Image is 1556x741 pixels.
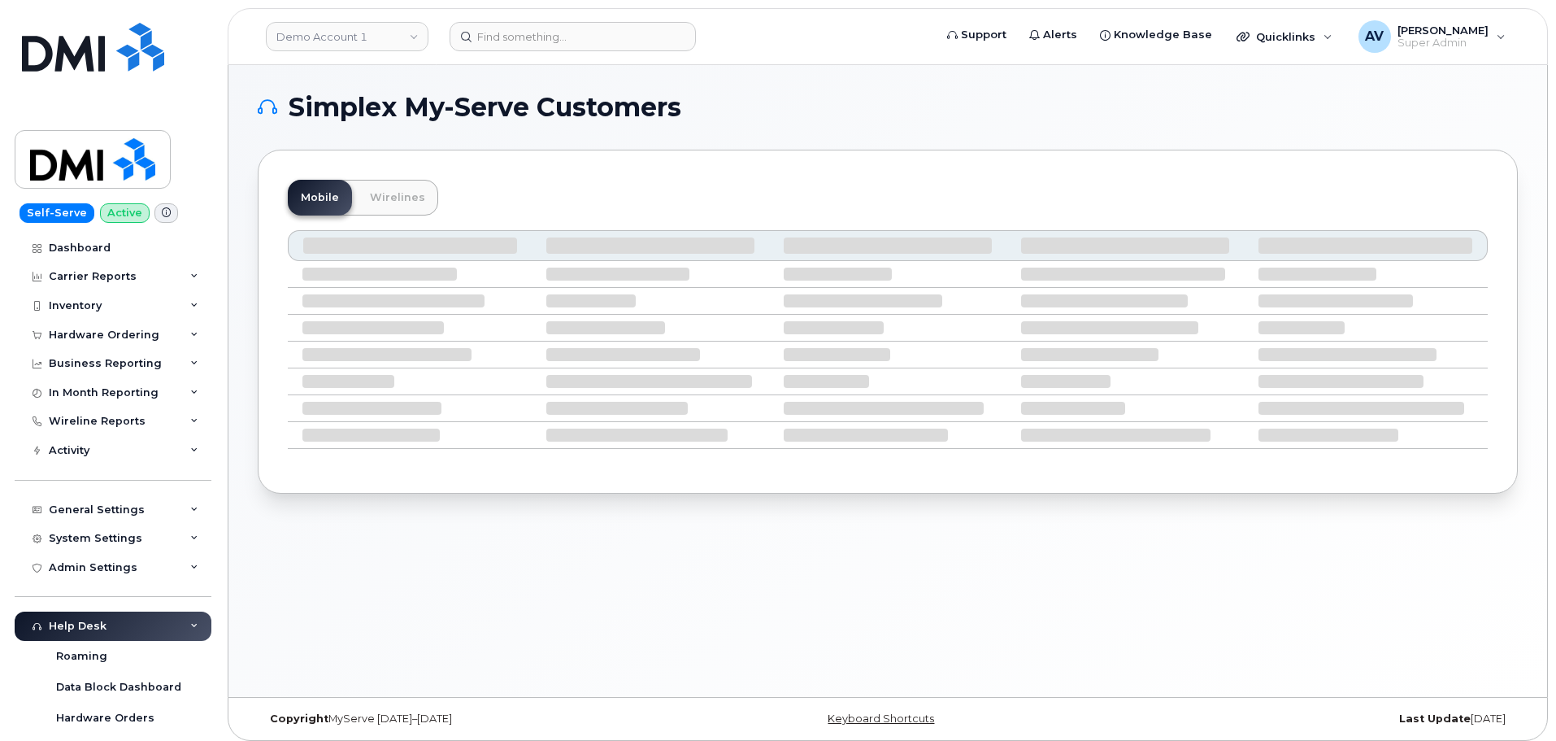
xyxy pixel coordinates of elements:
strong: Last Update [1399,713,1471,725]
span: Simplex My-Serve Customers [289,95,681,120]
div: [DATE] [1097,713,1518,726]
strong: Copyright [270,713,328,725]
a: Mobile [288,180,352,216]
a: Keyboard Shortcuts [828,713,934,725]
div: MyServe [DATE]–[DATE] [258,713,678,726]
a: Wirelines [357,180,438,216]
